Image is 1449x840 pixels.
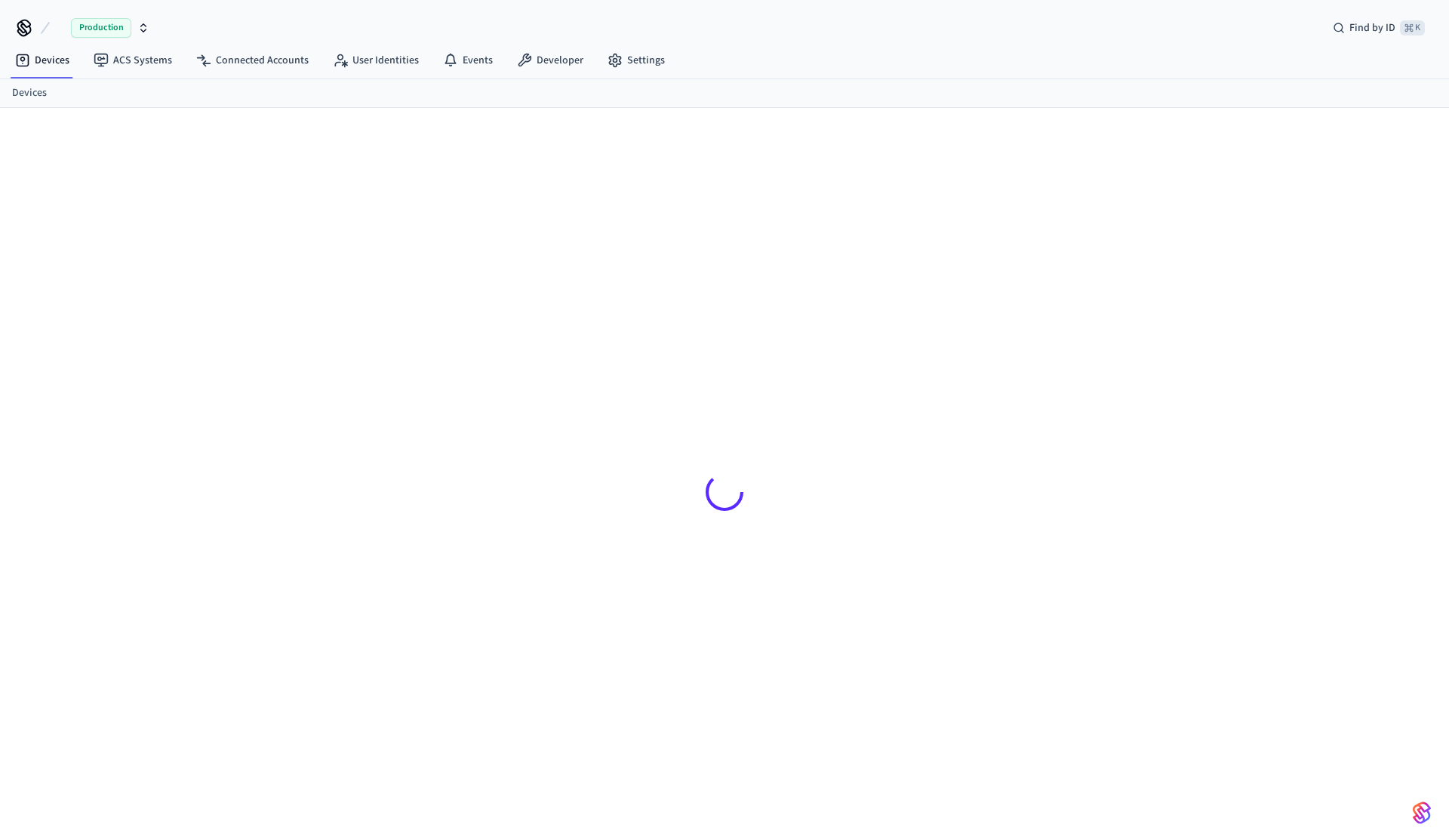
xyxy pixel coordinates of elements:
[1400,20,1425,35] span: ⌘ K
[595,47,677,74] a: Settings
[12,85,47,101] a: Devices
[71,18,131,38] span: Production
[1413,801,1431,825] img: SeamLogoGradient.69752ec5.svg
[505,47,595,74] a: Developer
[1321,14,1437,42] div: Find by ID⌘ K
[1349,20,1395,35] span: Find by ID
[82,47,184,74] a: ACS Systems
[321,47,431,74] a: User Identities
[431,47,505,74] a: Events
[184,47,321,74] a: Connected Accounts
[3,47,82,74] a: Devices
